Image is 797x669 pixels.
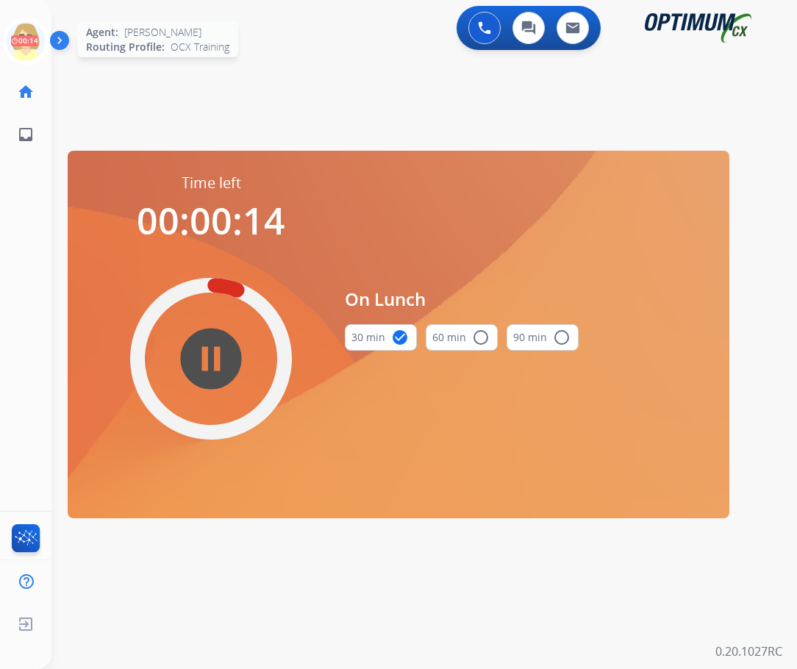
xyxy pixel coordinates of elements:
mat-icon: home [17,83,35,101]
p: 0.20.1027RC [715,643,782,660]
span: Agent: [86,25,118,40]
span: 00:00:14 [137,196,285,246]
button: 90 min [507,324,579,351]
span: On Lunch [345,286,579,312]
mat-icon: check_circle [391,329,409,346]
span: [PERSON_NAME] [124,25,201,40]
mat-icon: radio_button_unchecked [472,329,490,346]
span: OCX Training [171,40,229,54]
mat-icon: pause_circle_filled [202,350,220,368]
span: Routing Profile: [86,40,165,54]
span: Time left [182,173,241,193]
button: 60 min [426,324,498,351]
mat-icon: radio_button_unchecked [553,329,571,346]
mat-icon: inbox [17,126,35,143]
button: 30 min [345,324,417,351]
